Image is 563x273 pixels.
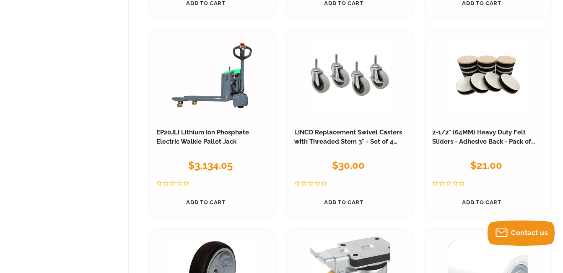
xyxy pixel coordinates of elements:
button: Contact us [488,220,555,246]
a: Add to Cart [294,194,393,210]
span: Add to Cart [324,199,363,205]
span: $3,134.05 [188,159,233,171]
a: Add to Cart [156,194,255,210]
span: Add to Cart [462,199,501,205]
span: Add to Cart [186,199,225,205]
a: LINCO Replacement Swivel Casters with Threaded Stem 3" - Set of 4 (440 LBS Cap Combined) [294,129,402,155]
a: 2-1/2" (64MM) Heavy Duty Felt Sliders - Adhesive Back - Pack of 16pcs [432,129,535,155]
span: $30.00 [332,159,365,171]
a: EP20JLI Lithium Ion Phosphate Electric Walkie Pallet Jack [156,129,249,145]
a: Add to Cart [432,194,531,210]
span: $21.00 [470,159,502,171]
span: Contact us [511,229,548,237]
